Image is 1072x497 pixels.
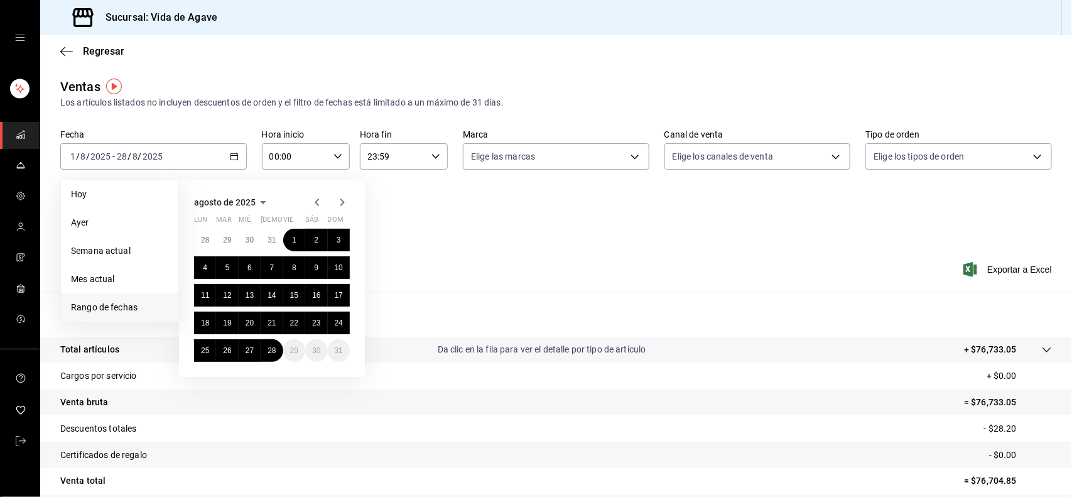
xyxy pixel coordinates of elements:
[60,307,1052,322] p: Resumen
[312,291,320,300] abbr: 16 de agosto de 2025
[71,188,168,201] span: Hoy
[865,131,1052,139] label: Tipo de orden
[223,291,231,300] abbr: 12 de agosto de 2025
[312,346,320,355] abbr: 30 de agosto de 2025
[328,284,350,307] button: 17 de agosto de 2025
[262,131,350,139] label: Hora inicio
[194,284,216,307] button: 11 de agosto de 2025
[60,131,247,139] label: Fecha
[71,301,168,314] span: Rango de fechas
[471,150,535,163] span: Elige las marcas
[463,131,649,139] label: Marca
[283,284,305,307] button: 15 de agosto de 2025
[71,216,168,229] span: Ayer
[290,319,298,327] abbr: 22 de agosto de 2025
[268,346,276,355] abbr: 28 de agosto de 2025
[438,343,646,356] p: Da clic en la fila para ver el detalle por tipo de artículo
[984,422,1052,435] p: - $28.20
[328,312,350,334] button: 24 de agosto de 2025
[964,343,1017,356] p: + $76,733.05
[216,312,238,334] button: 19 de agosto de 2025
[335,346,343,355] abbr: 31 de agosto de 2025
[337,236,341,244] abbr: 3 de agosto de 2025
[270,263,274,272] abbr: 7 de agosto de 2025
[261,229,283,251] button: 31 de julio de 2025
[305,339,327,362] button: 30 de agosto de 2025
[664,131,851,139] label: Canal de venta
[987,369,1052,383] p: + $0.00
[305,256,327,279] button: 9 de agosto de 2025
[239,312,261,334] button: 20 de agosto de 2025
[261,284,283,307] button: 14 de agosto de 2025
[283,216,293,229] abbr: viernes
[60,422,136,435] p: Descuentos totales
[60,343,119,356] p: Total artículos
[335,263,343,272] abbr: 10 de agosto de 2025
[239,339,261,362] button: 27 de agosto de 2025
[70,151,76,161] input: --
[246,236,254,244] abbr: 30 de julio de 2025
[112,151,115,161] span: -
[225,263,230,272] abbr: 5 de agosto de 2025
[246,319,254,327] abbr: 20 de agosto de 2025
[142,151,163,161] input: ----
[201,319,209,327] abbr: 18 de agosto de 2025
[261,256,283,279] button: 7 de agosto de 2025
[261,216,335,229] abbr: jueves
[71,244,168,258] span: Semana actual
[86,151,90,161] span: /
[223,319,231,327] abbr: 19 de agosto de 2025
[80,151,86,161] input: --
[290,291,298,300] abbr: 15 de agosto de 2025
[15,33,25,43] button: open drawer
[223,346,231,355] abbr: 26 de agosto de 2025
[314,236,318,244] abbr: 2 de agosto de 2025
[328,216,344,229] abbr: domingo
[194,216,207,229] abbr: lunes
[305,284,327,307] button: 16 de agosto de 2025
[203,263,207,272] abbr: 4 de agosto de 2025
[76,151,80,161] span: /
[83,45,124,57] span: Regresar
[261,312,283,334] button: 21 de agosto de 2025
[138,151,142,161] span: /
[194,312,216,334] button: 18 de agosto de 2025
[261,339,283,362] button: 28 de agosto de 2025
[95,10,217,25] h3: Sucursal: Vida de Agave
[106,79,122,94] button: Tooltip marker
[127,151,131,161] span: /
[328,339,350,362] button: 31 de agosto de 2025
[60,369,137,383] p: Cargos por servicio
[966,262,1052,277] button: Exportar a Excel
[194,229,216,251] button: 28 de julio de 2025
[216,216,231,229] abbr: martes
[314,263,318,272] abbr: 9 de agosto de 2025
[268,236,276,244] abbr: 31 de julio de 2025
[60,77,100,96] div: Ventas
[60,96,1052,109] div: Los artículos listados no incluyen descuentos de orden y el filtro de fechas está limitado a un m...
[328,256,350,279] button: 10 de agosto de 2025
[201,346,209,355] abbr: 25 de agosto de 2025
[312,319,320,327] abbr: 23 de agosto de 2025
[194,339,216,362] button: 25 de agosto de 2025
[283,312,305,334] button: 22 de agosto de 2025
[964,396,1052,409] p: = $76,733.05
[216,256,238,279] button: 5 de agosto de 2025
[60,396,108,409] p: Venta bruta
[874,150,964,163] span: Elige los tipos de orden
[305,216,318,229] abbr: sábado
[283,229,305,251] button: 1 de agosto de 2025
[90,151,111,161] input: ----
[132,151,138,161] input: --
[201,236,209,244] abbr: 28 de julio de 2025
[194,197,256,207] span: agosto de 2025
[223,236,231,244] abbr: 29 de julio de 2025
[290,346,298,355] abbr: 29 de agosto de 2025
[247,263,252,272] abbr: 6 de agosto de 2025
[268,319,276,327] abbr: 21 de agosto de 2025
[246,291,254,300] abbr: 13 de agosto de 2025
[360,131,448,139] label: Hora fin
[60,449,147,462] p: Certificados de regalo
[216,284,238,307] button: 12 de agosto de 2025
